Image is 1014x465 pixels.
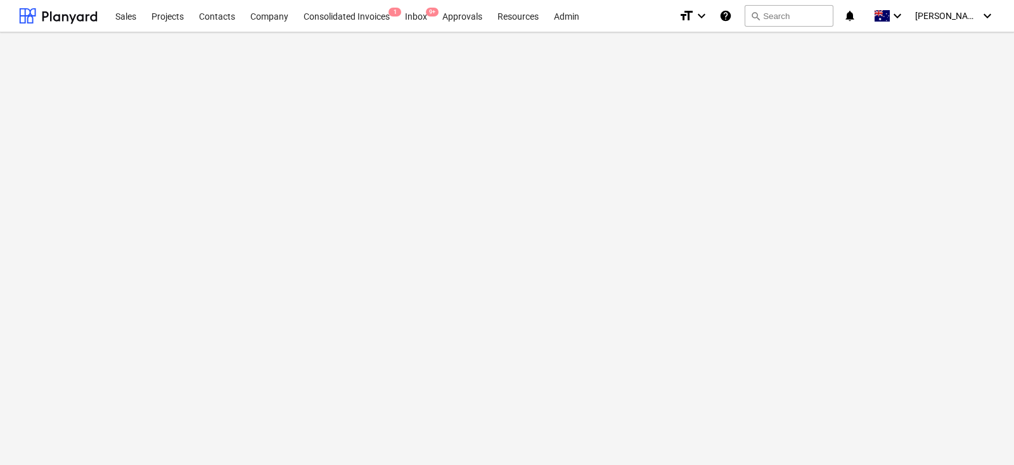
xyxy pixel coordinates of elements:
span: [PERSON_NAME] [915,11,979,21]
i: format_size [679,8,694,23]
span: 9+ [426,8,439,16]
i: notifications [844,8,856,23]
i: keyboard_arrow_down [890,8,905,23]
iframe: Chat Widget [951,404,1014,465]
span: 1 [388,8,401,16]
span: search [750,11,760,21]
i: keyboard_arrow_down [694,8,709,23]
button: Search [745,5,833,27]
i: keyboard_arrow_down [980,8,995,23]
i: Knowledge base [719,8,732,23]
